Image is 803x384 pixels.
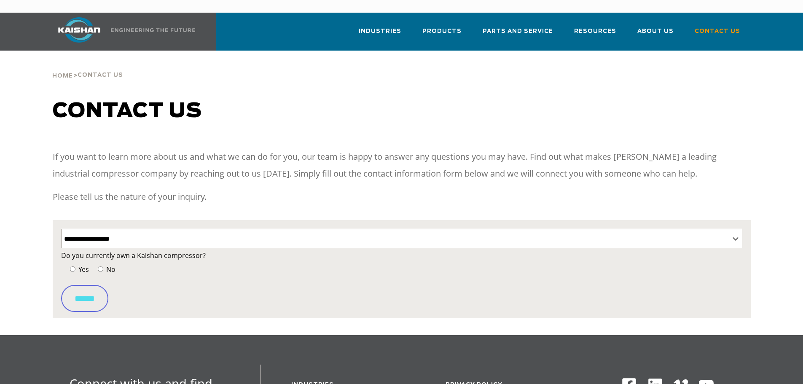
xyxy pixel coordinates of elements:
a: Products [422,20,462,49]
span: Home [52,73,73,79]
input: Yes [70,266,75,272]
a: Home [52,72,73,79]
span: Contact Us [695,27,740,36]
span: Products [422,27,462,36]
span: Yes [77,265,89,274]
img: Engineering the future [111,28,195,32]
span: Resources [574,27,616,36]
div: > [52,51,123,83]
span: Parts and Service [483,27,553,36]
a: About Us [637,20,674,49]
p: If you want to learn more about us and what we can do for you, our team is happy to answer any qu... [53,148,751,182]
input: No [98,266,103,272]
span: Contact Us [78,73,123,78]
span: About Us [637,27,674,36]
form: Contact form [61,250,742,312]
a: Kaishan USA [48,13,197,51]
span: Contact us [53,101,202,121]
a: Resources [574,20,616,49]
img: kaishan logo [48,17,111,43]
span: No [105,265,115,274]
a: Contact Us [695,20,740,49]
p: Please tell us the nature of your inquiry. [53,188,751,205]
label: Do you currently own a Kaishan compressor? [61,250,742,261]
a: Industries [359,20,401,49]
span: Industries [359,27,401,36]
a: Parts and Service [483,20,553,49]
